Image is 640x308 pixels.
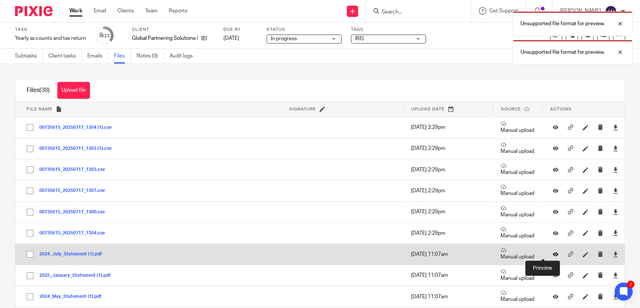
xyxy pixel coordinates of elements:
[411,166,489,174] p: [DATE] 2:29pm
[501,184,538,197] p: Manual upload
[39,252,108,257] button: 2024_July_Statement (1).pdf
[39,273,116,278] button: 2025_January_Statement (1).pdf
[99,31,109,40] div: 8
[501,248,538,261] p: Manual upload
[501,121,538,134] p: Manual upload
[271,36,297,41] span: In progress
[613,251,618,258] a: Download
[501,226,538,240] p: Manual upload
[94,7,106,15] a: Email
[57,82,90,99] button: Upload file
[39,146,117,151] button: 00735615_20250717_1303 (1).csv
[520,48,604,56] p: Unsupported file format for preview.
[69,7,82,15] a: Work
[613,166,618,174] a: Download
[289,107,316,111] span: Signature
[411,272,489,279] p: [DATE] 11:07am
[48,49,82,63] a: Client tasks
[411,124,489,131] p: [DATE] 2:29pm
[411,229,489,237] p: [DATE] 2:29pm
[15,35,86,42] div: Yearly accounts and tax return
[501,290,538,303] p: Manual upload
[145,7,157,15] a: Team
[411,107,444,111] span: Upload date
[15,27,86,33] label: Task
[23,163,37,177] input: Select
[114,49,131,63] a: Files
[411,145,489,152] p: [DATE] 2:29pm
[613,208,618,216] a: Download
[501,142,538,155] p: Manual upload
[501,163,538,176] p: Manual upload
[87,49,108,63] a: Emails
[501,107,520,111] span: Source
[501,269,538,282] p: Manual upload
[627,281,634,288] div: 2
[23,142,37,156] input: Select
[39,167,111,172] button: 00735615_20250717_1303.csv
[136,49,164,63] a: Notes (0)
[267,27,342,33] label: Status
[223,36,239,41] span: [DATE]
[411,251,489,258] p: [DATE] 11:07am
[23,247,37,261] input: Select
[411,187,489,195] p: [DATE] 2:29pm
[27,107,52,111] span: File name
[23,120,37,134] input: Select
[501,205,538,219] p: Manual upload
[39,231,111,236] button: 00735615_20250717_1304.csv
[27,86,50,94] h1: Files
[605,5,617,17] img: svg%3E
[39,210,111,215] button: 00735615_20250717_1300.csv
[613,124,618,131] a: Download
[15,49,43,63] a: Subtasks
[169,49,198,63] a: Audit logs
[39,188,111,193] button: 00735615_20250717_1307.csv
[23,226,37,240] input: Select
[15,6,52,16] img: Pixie
[39,125,117,130] button: 00735615_20250717_1304 (1).csv
[103,34,109,38] small: /23
[23,184,37,198] input: Select
[23,205,37,219] input: Select
[23,290,37,304] input: Select
[613,293,618,300] a: Download
[613,187,618,195] a: Download
[613,229,618,237] a: Download
[23,269,37,283] input: Select
[411,293,489,300] p: [DATE] 11:07am
[117,7,134,15] a: Clients
[132,27,214,33] label: Client
[613,145,618,152] a: Download
[411,208,489,216] p: [DATE] 2:29pm
[223,27,257,33] label: Due by
[132,35,198,42] p: Global Partnering Solutions Ltd
[520,20,604,27] p: Unsupported file format for preview.
[39,87,50,93] span: (38)
[550,107,571,111] span: Actions
[39,294,107,299] button: 2024_May_Statement (1).pdf
[169,7,187,15] a: Reports
[613,272,618,279] a: Download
